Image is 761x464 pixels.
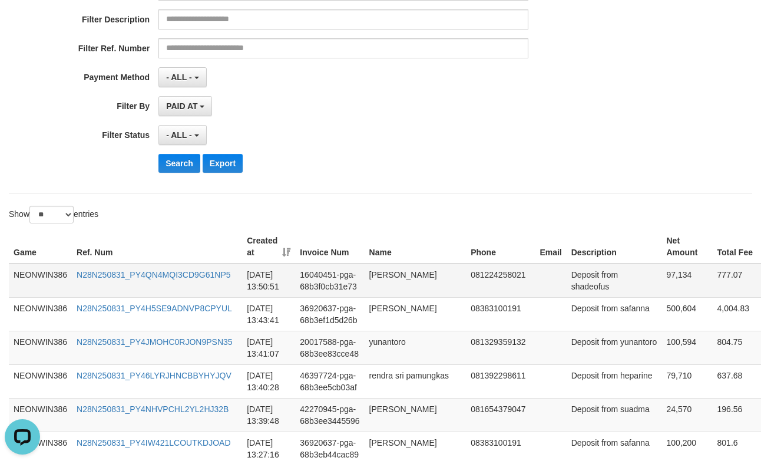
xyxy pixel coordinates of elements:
[158,154,200,173] button: Search
[77,270,230,279] a: N28N250831_PY4QN4MQI3CD9G61NP5
[466,264,535,298] td: 081224258021
[77,304,232,313] a: N28N250831_PY4H5SE9ADNVP8CPYUL
[295,264,364,298] td: 16040451-pga-68b3f0cb31e73
[661,264,712,298] td: 97,134
[535,230,566,264] th: Email
[9,297,72,331] td: NEONWIN386
[365,230,466,264] th: Name
[242,398,295,432] td: [DATE] 13:39:48
[661,230,712,264] th: Net Amount
[29,206,74,223] select: Showentries
[567,398,662,432] td: Deposit from suadma
[9,230,72,264] th: Game
[242,364,295,398] td: [DATE] 13:40:28
[77,337,233,347] a: N28N250831_PY4JMOHC0RJON9PSN35
[365,297,466,331] td: [PERSON_NAME]
[242,264,295,298] td: [DATE] 13:50:51
[567,364,662,398] td: Deposit from heparine
[365,331,466,364] td: yunantoro
[9,264,72,298] td: NEONWIN386
[166,73,192,82] span: - ALL -
[466,398,535,432] td: 081654379047
[567,297,662,331] td: Deposit from safanna
[158,96,212,116] button: PAID AT
[713,331,759,364] td: 804.75
[713,398,759,432] td: 196.56
[295,331,364,364] td: 20017588-pga-68b3ee83cce48
[242,331,295,364] td: [DATE] 13:41:07
[661,398,712,432] td: 24,570
[661,364,712,398] td: 79,710
[77,438,230,447] a: N28N250831_PY4IW421LCOUTKDJOAD
[661,297,712,331] td: 500,604
[242,297,295,331] td: [DATE] 13:43:41
[567,230,662,264] th: Description
[77,371,231,380] a: N28N250831_PY46LYRJHNCBBYHYJQV
[203,154,243,173] button: Export
[5,5,40,40] button: Open LiveChat chat widget
[9,398,72,432] td: NEONWIN386
[166,130,192,140] span: - ALL -
[567,264,662,298] td: Deposit from shadeofus
[713,364,759,398] td: 637.68
[567,331,662,364] td: Deposit from yunantoro
[365,264,466,298] td: [PERSON_NAME]
[9,364,72,398] td: NEONWIN386
[365,364,466,398] td: rendra sri pamungkas
[295,230,364,264] th: Invoice Num
[295,398,364,432] td: 42270945-pga-68b3ee3445596
[661,331,712,364] td: 100,594
[365,398,466,432] td: [PERSON_NAME]
[242,230,295,264] th: Created at: activate to sort column ascending
[72,230,242,264] th: Ref. Num
[77,404,229,414] a: N28N250831_PY4NHVPCHL2YL2HJ32B
[466,297,535,331] td: 08383100191
[713,230,759,264] th: Total Fee
[466,364,535,398] td: 081392298611
[166,101,197,111] span: PAID AT
[295,297,364,331] td: 36920637-pga-68b3ef1d5d26b
[158,67,206,87] button: - ALL -
[9,331,72,364] td: NEONWIN386
[713,297,759,331] td: 4,004.83
[713,264,759,298] td: 777.07
[466,331,535,364] td: 081329359132
[295,364,364,398] td: 46397724-pga-68b3ee5cb03af
[9,206,98,223] label: Show entries
[466,230,535,264] th: Phone
[158,125,206,145] button: - ALL -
